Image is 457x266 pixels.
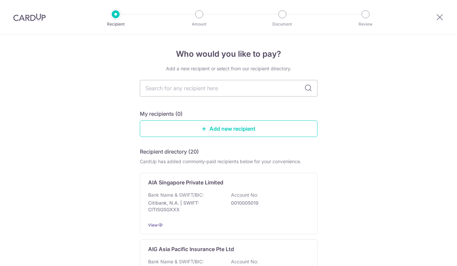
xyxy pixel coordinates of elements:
p: AIA Singapore Private Limited [148,178,223,186]
input: Search for any recipient here [140,80,317,97]
h4: Who would you like to pay? [140,48,317,60]
a: View [148,223,158,228]
img: CardUp [13,13,46,21]
p: Bank Name & SWIFT/BIC: [148,258,204,265]
p: Recipient [91,21,140,28]
a: Add new recipient [140,120,317,137]
p: AIG Asia Pacific Insurance Pte Ltd [148,245,234,253]
div: Add a new recipient or select from our recipient directory. [140,65,317,72]
p: Account No: [231,258,258,265]
p: Account No: [231,192,258,198]
p: Amount [175,21,224,28]
p: Review [341,21,390,28]
p: 0010005019 [231,200,305,206]
p: Document [258,21,307,28]
h5: My recipients (0) [140,110,183,118]
div: CardUp has added commonly-paid recipients below for your convenience. [140,158,317,165]
p: Bank Name & SWIFT/BIC: [148,192,204,198]
p: Citibank, N.A. | SWIFT: CITISGSGXXX [148,200,222,213]
h5: Recipient directory (20) [140,148,199,156]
